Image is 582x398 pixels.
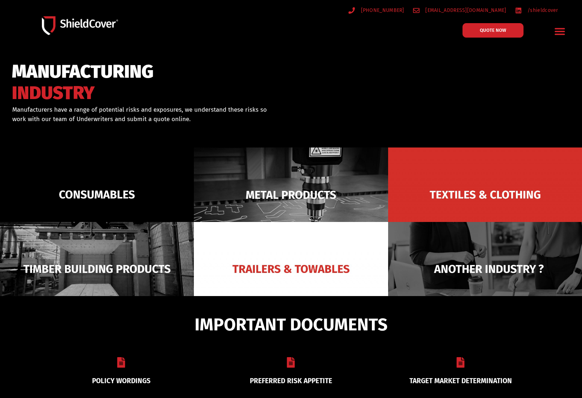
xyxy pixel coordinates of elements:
[480,28,506,33] span: QUOTE NOW
[92,377,151,385] a: POLICY WORDINGS
[348,6,404,15] a: [PHONE_NUMBER]
[462,23,524,38] a: QUOTE NOW
[526,6,558,15] span: /shieldcover
[12,64,153,79] span: MANUFACTURING
[551,23,568,40] div: Menu Toggle
[424,6,506,15] span: [EMAIL_ADDRESS][DOMAIN_NAME]
[359,6,404,15] span: [PHONE_NUMBER]
[409,377,512,385] a: TARGET MARKET DETERMINATION
[12,105,282,124] p: Manufacturers have a range of potential risks and exposures, we understand these risks so work wi...
[515,6,558,15] a: /shieldcover
[250,377,332,385] a: PREFERRED RISK APPETITE
[42,16,118,35] img: Shield-Cover-Underwriting-Australia-logo-full
[413,6,507,15] a: [EMAIL_ADDRESS][DOMAIN_NAME]
[195,318,387,331] span: IMPORTANT DOCUMENTS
